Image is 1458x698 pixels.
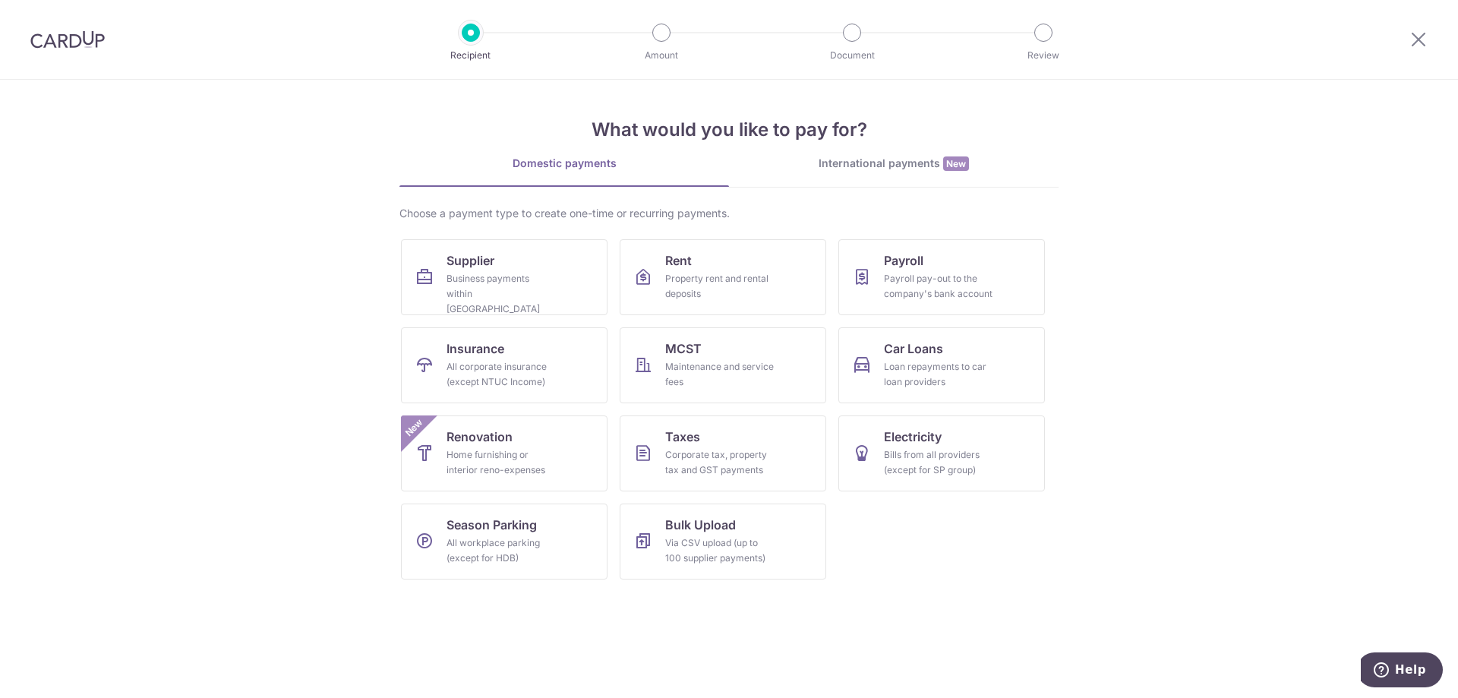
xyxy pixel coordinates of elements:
[399,116,1059,144] h4: What would you like to pay for?
[665,447,775,478] div: Corporate tax, property tax and GST payments
[401,415,607,491] a: RenovationHome furnishing or interior reno-expensesNew
[665,359,775,390] div: Maintenance and service fees
[620,415,826,491] a: TaxesCorporate tax, property tax and GST payments
[943,156,969,171] span: New
[401,239,607,315] a: SupplierBusiness payments within [GEOGRAPHIC_DATA]
[399,206,1059,221] div: Choose a payment type to create one-time or recurring payments.
[884,251,923,270] span: Payroll
[447,428,513,446] span: Renovation
[620,239,826,315] a: RentProperty rent and rental deposits
[620,504,826,580] a: Bulk UploadVia CSV upload (up to 100 supplier payments)
[665,271,775,302] div: Property rent and rental deposits
[401,327,607,403] a: InsuranceAll corporate insurance (except NTUC Income)
[415,48,527,63] p: Recipient
[838,239,1045,315] a: PayrollPayroll pay-out to the company's bank account
[1361,652,1443,690] iframe: Opens a widget where you can find more information
[447,359,556,390] div: All corporate insurance (except NTUC Income)
[838,327,1045,403] a: Car LoansLoan repayments to car loan providers
[402,415,427,441] span: New
[796,48,908,63] p: Document
[665,516,736,534] span: Bulk Upload
[447,251,494,270] span: Supplier
[987,48,1100,63] p: Review
[447,535,556,566] div: All workplace parking (except for HDB)
[401,504,607,580] a: Season ParkingAll workplace parking (except for HDB)
[447,271,556,317] div: Business payments within [GEOGRAPHIC_DATA]
[30,30,105,49] img: CardUp
[665,535,775,566] div: Via CSV upload (up to 100 supplier payments)
[665,251,692,270] span: Rent
[447,447,556,478] div: Home furnishing or interior reno-expenses
[884,428,942,446] span: Electricity
[884,340,943,358] span: Car Loans
[665,428,700,446] span: Taxes
[884,447,993,478] div: Bills from all providers (except for SP group)
[399,156,729,171] div: Domestic payments
[838,415,1045,491] a: ElectricityBills from all providers (except for SP group)
[605,48,718,63] p: Amount
[665,340,702,358] span: MCST
[447,516,537,534] span: Season Parking
[729,156,1059,172] div: International payments
[884,271,993,302] div: Payroll pay-out to the company's bank account
[620,327,826,403] a: MCSTMaintenance and service fees
[447,340,504,358] span: Insurance
[884,359,993,390] div: Loan repayments to car loan providers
